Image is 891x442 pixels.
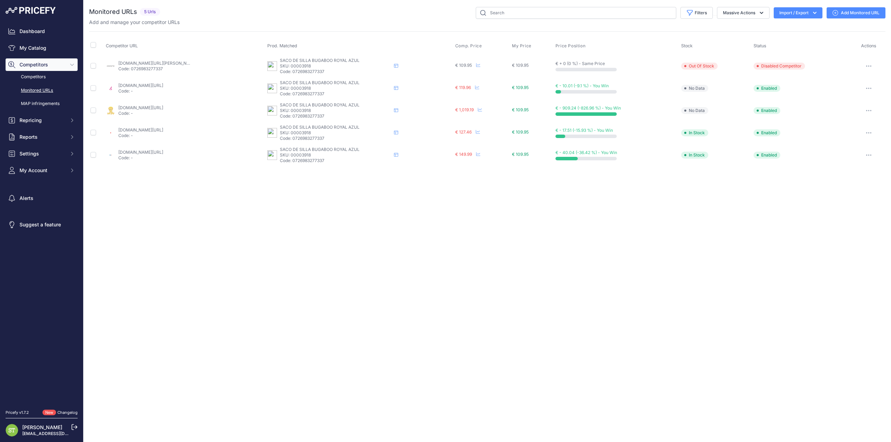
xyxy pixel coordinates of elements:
[6,164,78,177] button: My Account
[280,91,391,97] p: Code: 0726983277337
[267,43,297,48] span: Prod. Matched
[6,58,78,71] button: Competitors
[455,85,471,90] span: € 119.96
[455,43,482,49] span: Comp. Price
[861,43,876,48] span: Actions
[754,85,780,92] span: Enabled
[118,61,197,66] a: [DOMAIN_NAME][URL][PERSON_NAME]
[512,152,529,157] span: € 109.95
[512,43,533,49] button: My Price
[280,158,391,163] p: Code: 0726983277337
[455,63,472,68] span: € 109.95
[118,83,163,88] a: [DOMAIN_NAME][URL]
[280,58,360,63] span: SACO DE SILLA BUGABOO ROYAL AZUL
[6,25,78,401] nav: Sidebar
[118,155,163,161] p: Code: -
[774,7,822,18] button: Import / Export
[280,124,360,130] span: SACO DE SILLA BUGABOO ROYAL AZUL
[6,147,78,160] button: Settings
[512,107,529,112] span: € 109.95
[280,147,360,152] span: SACO DE SILLA BUGABOO ROYAL AZUL
[455,43,483,49] button: Comp. Price
[42,410,56,416] span: New
[106,43,138,48] span: Competitor URL
[6,42,78,54] a: My Catalog
[512,43,531,49] span: My Price
[555,43,585,49] span: Price Position
[118,111,163,116] p: Code: -
[6,71,78,83] a: Competitors
[6,192,78,204] a: Alerts
[681,107,708,114] span: No Data
[19,61,65,68] span: Competitors
[280,130,391,136] p: SKU: 00003918
[681,152,708,159] span: In Stock
[22,431,95,436] a: [EMAIL_ADDRESS][DOMAIN_NAME]
[455,107,474,112] span: € 1,019.19
[754,107,780,114] span: Enabled
[280,80,360,85] span: SACO DE SILLA BUGABOO ROYAL AZUL
[19,134,65,140] span: Reports
[555,150,617,155] span: € - 40.04 (-36.42 %) - You Win
[89,7,137,17] h2: Monitored URLs
[6,218,78,231] a: Suggest a feature
[280,113,391,119] p: Code: 0726983277337
[19,117,65,124] span: Repricing
[280,63,391,69] p: SKU: 00003918
[717,7,770,19] button: Massive Actions
[6,131,78,143] button: Reports
[280,86,391,91] p: SKU: 00003918
[681,63,718,70] span: Out Of Stock
[6,410,29,416] div: Pricefy v1.7.2
[754,63,805,70] span: Disabled Competitor
[681,129,708,136] span: In Stock
[57,410,78,415] a: Changelog
[512,85,529,90] span: € 109.95
[6,98,78,110] a: MAP infringements
[555,43,587,49] button: Price Position
[140,8,160,16] span: 5 Urls
[555,128,613,133] span: € - 17.51 (-15.93 %) - You Win
[22,424,62,430] a: [PERSON_NAME]
[680,7,713,19] button: Filters
[6,114,78,127] button: Repricing
[118,88,163,94] p: Code: -
[555,83,609,88] span: € - 10.01 (-9.1 %) - You Win
[455,129,472,135] span: € 127.46
[512,129,529,135] span: € 109.95
[681,85,708,92] span: No Data
[827,7,885,18] a: Add Monitored URL
[6,7,56,14] img: Pricefy Logo
[118,133,163,138] p: Code: -
[280,102,360,107] span: SACO DE SILLA BUGABOO ROYAL AZUL
[118,150,163,155] a: [DOMAIN_NAME][URL]
[280,136,391,141] p: Code: 0726983277337
[89,19,180,26] p: Add and manage your competitor URLs
[118,105,163,110] a: [DOMAIN_NAME][URL]
[512,63,529,68] span: € 109.95
[555,61,605,66] span: € + 0 (0 %) - Same Price
[455,152,472,157] span: € 149.99
[280,152,391,158] p: SKU: 00003918
[280,108,391,113] p: SKU: 00003918
[118,66,191,72] p: Code: 0726983277337
[118,127,163,132] a: [DOMAIN_NAME][URL]
[19,150,65,157] span: Settings
[280,69,391,74] p: Code: 0726983277337
[754,152,780,159] span: Enabled
[6,25,78,38] a: Dashboard
[555,105,621,111] span: € - 909.24 (-826.96 %) - You Win
[754,43,766,48] span: Status
[681,43,693,48] span: Stock
[754,129,780,136] span: Enabled
[19,167,65,174] span: My Account
[476,7,676,19] input: Search
[6,85,78,97] a: Monitored URLs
